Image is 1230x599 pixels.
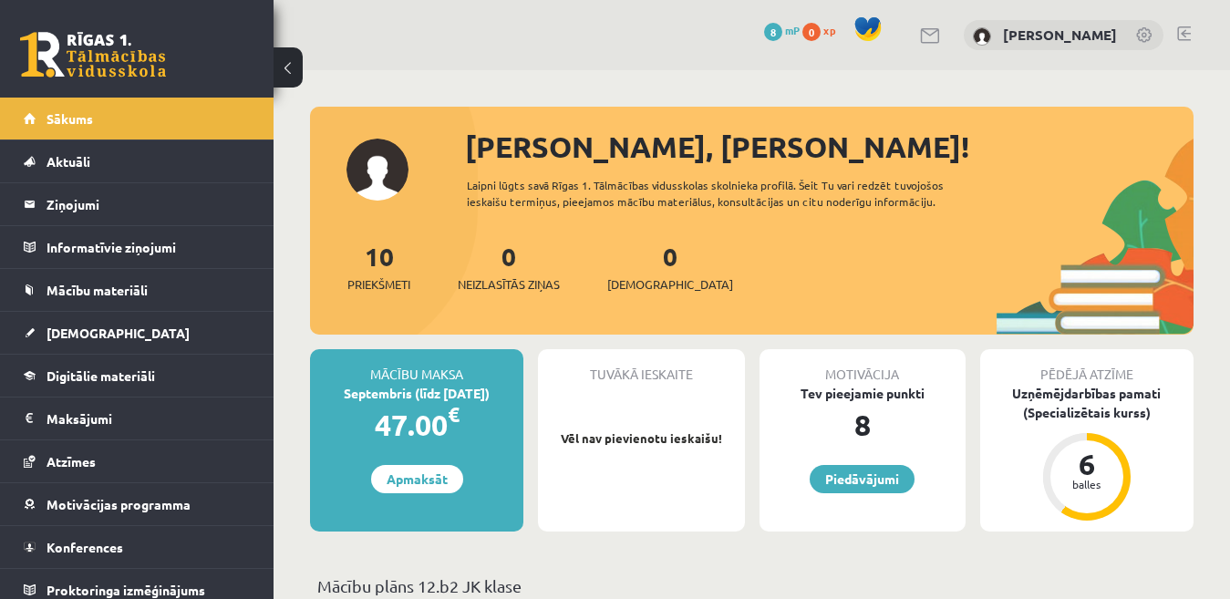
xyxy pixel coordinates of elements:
a: 0[DEMOGRAPHIC_DATA] [607,240,733,294]
span: Konferences [47,539,123,555]
legend: Informatīvie ziņojumi [47,226,251,268]
div: 47.00 [310,403,523,447]
a: Piedāvājumi [810,465,915,493]
div: Mācību maksa [310,349,523,384]
span: € [448,401,460,428]
span: xp [823,23,835,37]
div: Laipni lūgts savā Rīgas 1. Tālmācības vidusskolas skolnieka profilā. Šeit Tu vari redzēt tuvojošo... [467,177,997,210]
a: Informatīvie ziņojumi [24,226,251,268]
span: 8 [764,23,782,41]
a: Sākums [24,98,251,139]
a: Mācību materiāli [24,269,251,311]
span: Neizlasītās ziņas [458,275,560,294]
a: Ziņojumi [24,183,251,225]
span: Motivācijas programma [47,496,191,512]
span: Aktuāli [47,153,90,170]
a: 0 xp [802,23,844,37]
div: 8 [760,403,966,447]
a: Atzīmes [24,440,251,482]
span: [DEMOGRAPHIC_DATA] [607,275,733,294]
span: Atzīmes [47,453,96,470]
a: Maksājumi [24,398,251,439]
span: Mācību materiāli [47,282,148,298]
div: Motivācija [760,349,966,384]
legend: Maksājumi [47,398,251,439]
div: Pēdējā atzīme [980,349,1194,384]
a: Konferences [24,526,251,568]
a: [PERSON_NAME] [1003,26,1117,44]
legend: Ziņojumi [47,183,251,225]
span: Digitālie materiāli [47,367,155,384]
img: Edgars Kleinbergs [973,27,991,46]
a: [DEMOGRAPHIC_DATA] [24,312,251,354]
a: Digitālie materiāli [24,355,251,397]
a: Apmaksāt [371,465,463,493]
a: Motivācijas programma [24,483,251,525]
p: Mācību plāns 12.b2 JK klase [317,573,1186,598]
span: Proktoringa izmēģinājums [47,582,205,598]
a: Rīgas 1. Tālmācības vidusskola [20,32,166,77]
span: Priekšmeti [347,275,410,294]
div: Tuvākā ieskaite [538,349,744,384]
span: Sākums [47,110,93,127]
a: 10Priekšmeti [347,240,410,294]
div: 6 [1059,449,1114,479]
div: [PERSON_NAME], [PERSON_NAME]! [465,125,1194,169]
p: Vēl nav pievienotu ieskaišu! [547,429,735,448]
a: 0Neizlasītās ziņas [458,240,560,294]
div: Uzņēmējdarbības pamati (Specializētais kurss) [980,384,1194,422]
div: Tev pieejamie punkti [760,384,966,403]
a: Uzņēmējdarbības pamati (Specializētais kurss) 6 balles [980,384,1194,523]
div: Septembris (līdz [DATE]) [310,384,523,403]
span: [DEMOGRAPHIC_DATA] [47,325,190,341]
a: 8 mP [764,23,800,37]
a: Aktuāli [24,140,251,182]
span: 0 [802,23,821,41]
span: mP [785,23,800,37]
div: balles [1059,479,1114,490]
